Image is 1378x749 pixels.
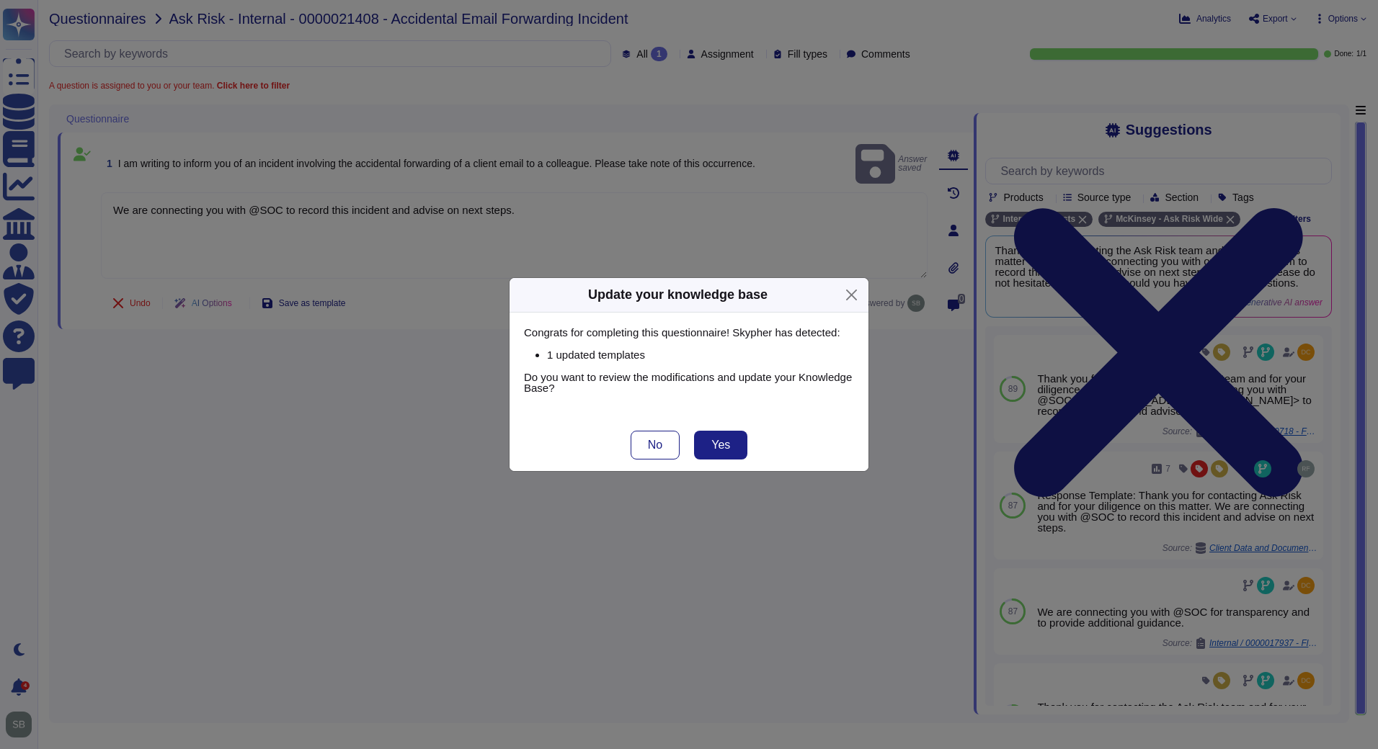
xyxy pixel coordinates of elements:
[588,285,768,305] div: Update your knowledge base
[547,349,854,360] p: 1 updated templates
[840,284,863,306] button: Close
[711,439,730,451] span: Yes
[648,439,662,451] span: No
[524,327,854,338] p: Congrats for completing this questionnaire! Skypher has detected:
[694,431,747,459] button: Yes
[631,431,680,459] button: No
[524,372,854,393] p: Do you want to review the modifications and update your Knowledge Base?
